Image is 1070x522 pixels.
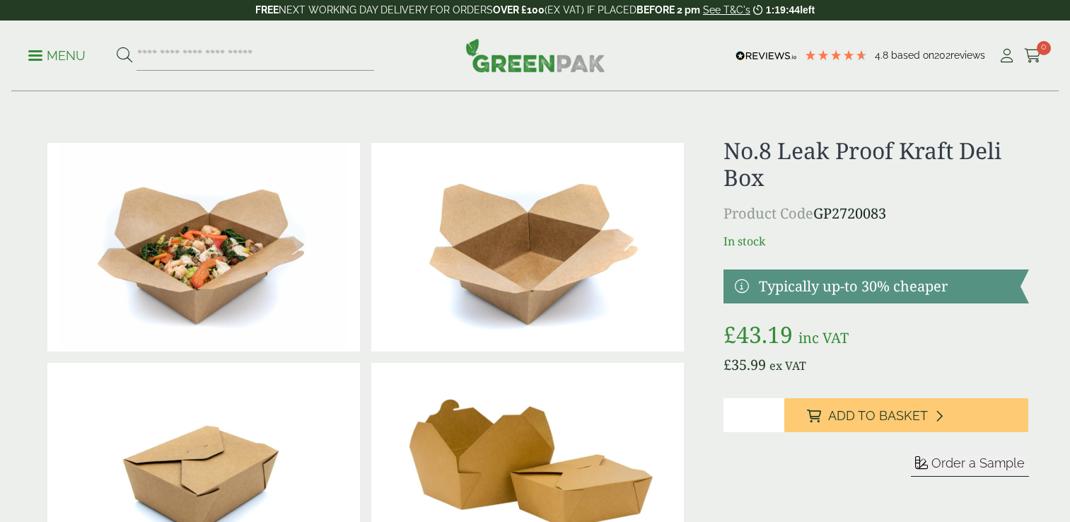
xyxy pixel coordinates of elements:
span: 1:19:44 [766,4,800,16]
p: Menu [28,47,86,64]
i: My Account [998,49,1016,63]
bdi: 35.99 [723,355,766,374]
strong: FREE [255,4,279,16]
img: GreenPak Supplies [465,38,605,72]
span: Product Code [723,204,813,223]
h1: No.8 Leak Proof Kraft Deli Box [723,137,1028,192]
img: No 8 Deli Box With Prawn Chicken Stir Fry [47,143,360,352]
strong: OVER £100 [493,4,545,16]
a: 0 [1024,45,1042,66]
span: £ [723,355,731,374]
span: Add to Basket [828,408,928,424]
img: Deli Box No8 Open [371,143,684,352]
span: inc VAT [798,328,849,347]
a: Menu [28,47,86,62]
button: Order a Sample [911,455,1029,477]
span: 202 [934,50,950,61]
span: ex VAT [769,358,806,373]
span: 4.8 [875,50,891,61]
i: Cart [1024,49,1042,63]
p: GP2720083 [723,203,1028,224]
img: REVIEWS.io [735,51,797,61]
div: 4.79 Stars [804,49,868,62]
span: Based on [891,50,934,61]
p: In stock [723,233,1028,250]
span: reviews [950,50,985,61]
a: See T&C's [703,4,750,16]
span: 0 [1037,41,1051,55]
strong: BEFORE 2 pm [636,4,700,16]
bdi: 43.19 [723,319,793,349]
button: Add to Basket [784,398,1028,432]
span: left [800,4,815,16]
span: Order a Sample [931,456,1025,470]
span: £ [723,319,736,349]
